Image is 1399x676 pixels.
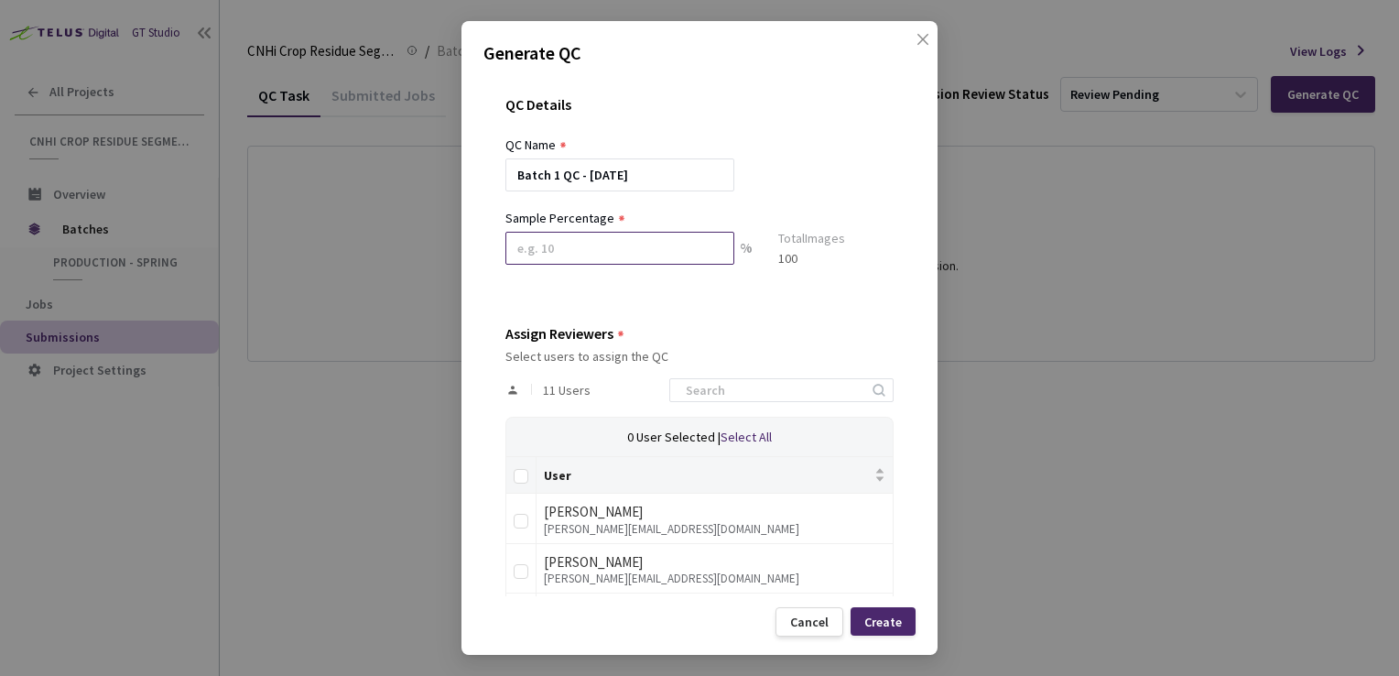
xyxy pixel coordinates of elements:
span: 11 Users [543,383,591,398]
div: Total Images [778,228,845,248]
div: Assign Reviewers [505,325,613,342]
div: [PERSON_NAME][EMAIL_ADDRESS][DOMAIN_NAME] [544,572,885,585]
span: 0 User Selected | [627,429,721,445]
div: 100 [778,248,845,268]
div: QC Details [505,96,894,135]
p: Generate QC [483,39,916,67]
div: Sample Percentage [505,208,614,228]
div: Cancel [790,615,829,629]
div: Create [864,615,902,629]
div: [PERSON_NAME] [544,501,885,523]
th: User [537,457,894,494]
span: User [544,468,871,483]
input: Search [675,379,870,401]
button: Close [897,32,927,61]
div: [PERSON_NAME] [544,551,885,573]
div: % [734,232,758,281]
div: [PERSON_NAME][EMAIL_ADDRESS][DOMAIN_NAME] [544,523,885,536]
div: QC Name [505,135,556,155]
span: close [916,32,930,83]
input: e.g. 10 [505,232,734,265]
div: Select users to assign the QC [505,349,894,364]
span: Select All [721,429,772,445]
